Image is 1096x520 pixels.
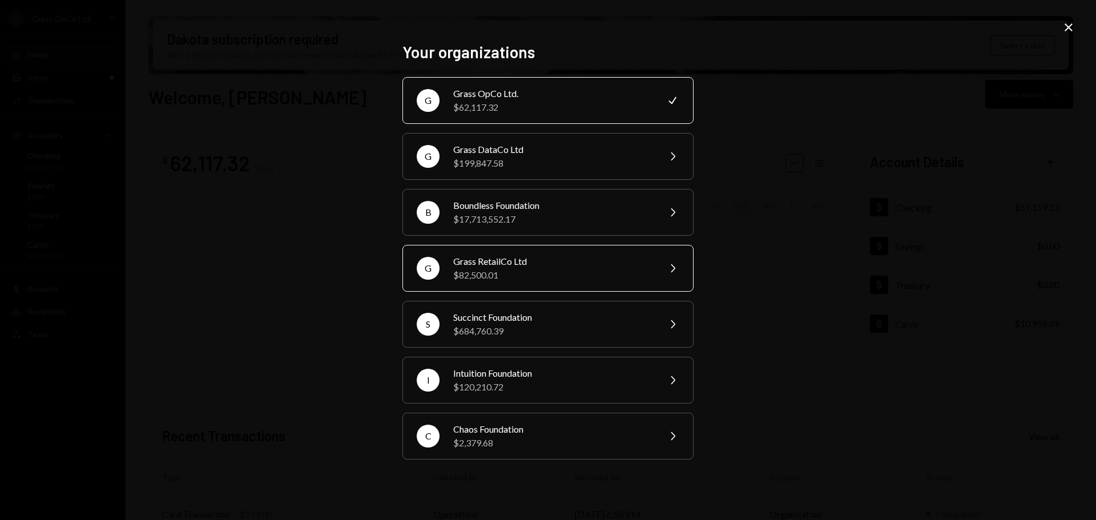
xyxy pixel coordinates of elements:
[453,143,652,156] div: Grass DataCo Ltd
[453,422,652,436] div: Chaos Foundation
[402,133,694,180] button: GGrass DataCo Ltd$199,847.58
[453,268,652,282] div: $82,500.01
[453,199,652,212] div: Boundless Foundation
[402,189,694,236] button: BBoundless Foundation$17,713,552.17
[453,436,652,450] div: $2,379.68
[402,301,694,348] button: SSuccinct Foundation$684,760.39
[402,245,694,292] button: GGrass RetailCo Ltd$82,500.01
[417,313,440,336] div: S
[402,413,694,459] button: CChaos Foundation$2,379.68
[417,89,440,112] div: G
[402,41,694,63] h2: Your organizations
[417,369,440,392] div: I
[453,311,652,324] div: Succinct Foundation
[453,324,652,338] div: $684,760.39
[417,201,440,224] div: B
[417,257,440,280] div: G
[453,366,652,380] div: Intuition Foundation
[402,77,694,124] button: GGrass OpCo Ltd.$62,117.32
[453,100,652,114] div: $62,117.32
[453,212,652,226] div: $17,713,552.17
[417,425,440,448] div: C
[417,145,440,168] div: G
[402,357,694,404] button: IIntuition Foundation$120,210.72
[453,87,652,100] div: Grass OpCo Ltd.
[453,255,652,268] div: Grass RetailCo Ltd
[453,156,652,170] div: $199,847.58
[453,380,652,394] div: $120,210.72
